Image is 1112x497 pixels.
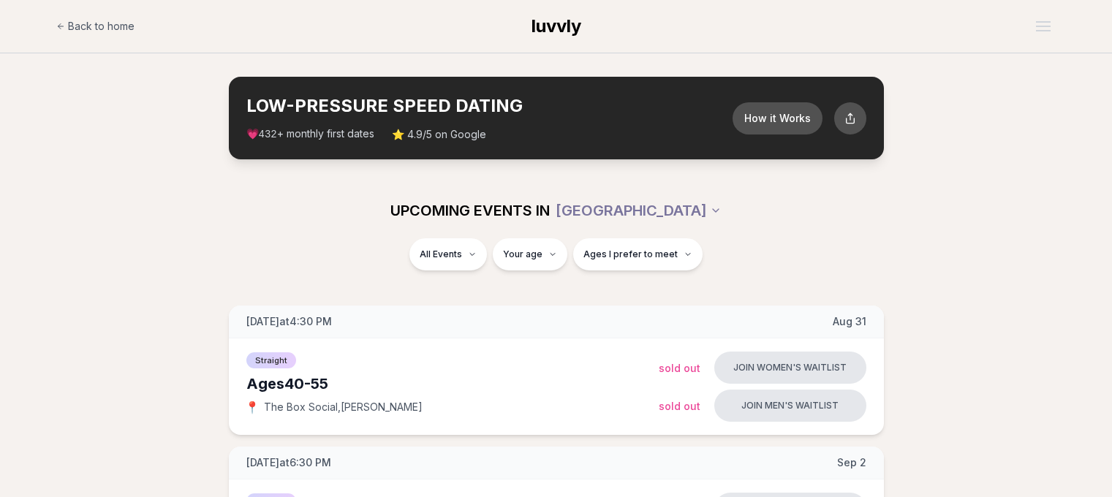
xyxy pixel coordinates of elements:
[833,314,866,329] span: Aug 31
[1030,15,1056,37] button: Open menu
[246,126,374,142] span: 💗 + monthly first dates
[409,238,487,270] button: All Events
[532,15,581,38] a: luvvly
[246,373,659,394] div: Ages 40-55
[264,400,423,414] span: The Box Social , [PERSON_NAME]
[583,248,678,260] span: Ages I prefer to meet
[68,19,135,34] span: Back to home
[259,129,277,140] span: 432
[659,400,700,412] span: Sold Out
[390,200,550,221] span: UPCOMING EVENTS IN
[659,362,700,374] span: Sold Out
[503,248,542,260] span: Your age
[420,248,462,260] span: All Events
[837,455,866,470] span: Sep 2
[246,314,332,329] span: [DATE] at 4:30 PM
[56,12,135,41] a: Back to home
[246,401,258,413] span: 📍
[246,455,331,470] span: [DATE] at 6:30 PM
[392,127,486,142] span: ⭐ 4.9/5 on Google
[573,238,703,270] button: Ages I prefer to meet
[714,390,866,422] button: Join men's waitlist
[714,352,866,384] button: Join women's waitlist
[493,238,567,270] button: Your age
[532,15,581,37] span: luvvly
[246,94,733,118] h2: LOW-PRESSURE SPEED DATING
[556,194,722,227] button: [GEOGRAPHIC_DATA]
[246,352,296,368] span: Straight
[733,102,822,134] button: How it Works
